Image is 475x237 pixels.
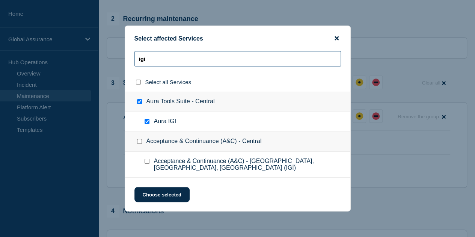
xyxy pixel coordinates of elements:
[134,51,341,66] input: Search
[145,159,149,164] input: Acceptance & Continuance (A&C) - Iceland, Gibraltar, Isle of Man (IGI) checkbox
[137,99,142,104] input: Aura Tools Suite - Central checkbox
[125,92,350,112] div: Aura Tools Suite - Central
[145,79,192,85] span: Select all Services
[136,80,141,85] input: select all checkbox
[137,139,142,144] input: Acceptance & Continuance (A&C) - Central checkbox
[125,35,350,42] div: Select affected Services
[154,158,340,171] span: Acceptance & Continuance (A&C) - [GEOGRAPHIC_DATA], [GEOGRAPHIC_DATA], [GEOGRAPHIC_DATA] (IGI)
[154,118,176,125] span: Aura IGI
[332,35,341,42] button: close button
[145,119,149,124] input: Aura IGI checkbox
[125,132,350,152] div: Acceptance & Continuance (A&C) - Central
[134,187,190,202] button: Choose selected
